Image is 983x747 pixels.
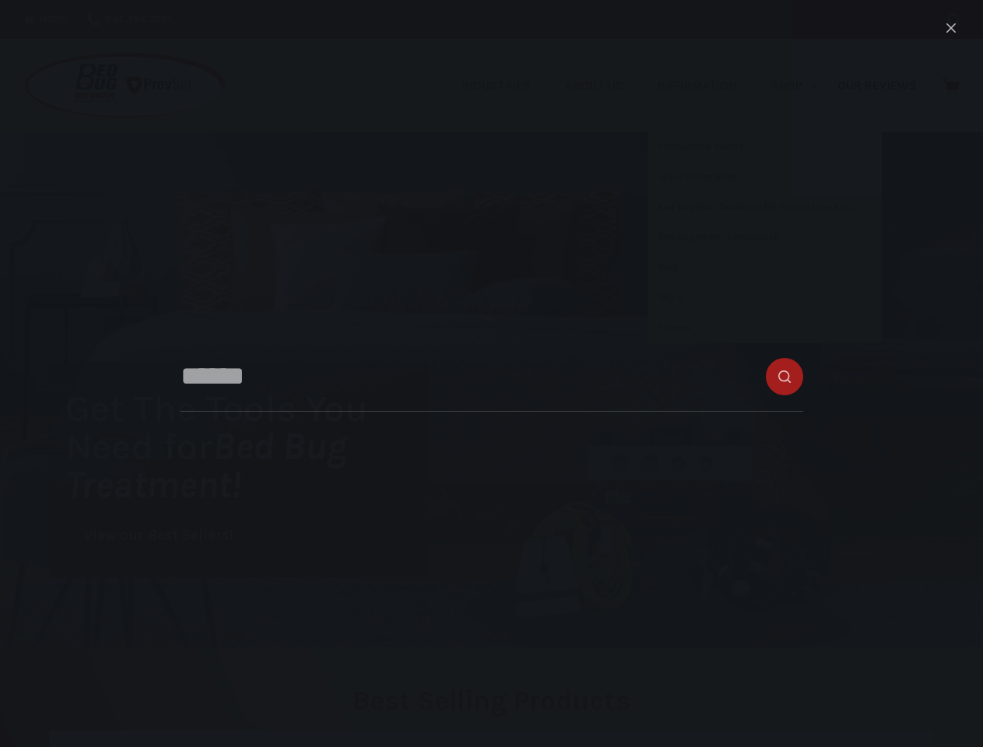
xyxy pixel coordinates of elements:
[451,39,555,132] a: Industries
[762,39,827,132] a: Shop
[65,424,347,507] i: Bed Bug Treatment!
[65,389,428,503] h1: Get The Tools You Need for
[827,39,926,132] a: Our Reviews
[648,39,762,132] a: Information
[555,39,648,132] a: About Us
[451,39,926,132] nav: Primary
[648,253,882,282] a: Blog
[648,132,882,162] a: Instructional Videos
[648,314,882,343] a: Policies
[648,193,882,223] a: Bed Bug Heat Treatment Pre-Project Checklist
[12,6,59,53] button: Open LiveChat chat widget
[648,223,882,252] a: Bed Bug Heater Comparison
[49,687,934,714] h2: Best Selling Products
[948,14,960,26] button: Search
[65,519,252,552] a: View our Best Sellers!
[23,51,227,121] img: Prevsol/Bed Bug Heat Doctor
[84,528,233,543] span: View our Best Sellers!
[648,283,882,313] a: FAQ’s
[648,163,882,192] a: Lease Information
